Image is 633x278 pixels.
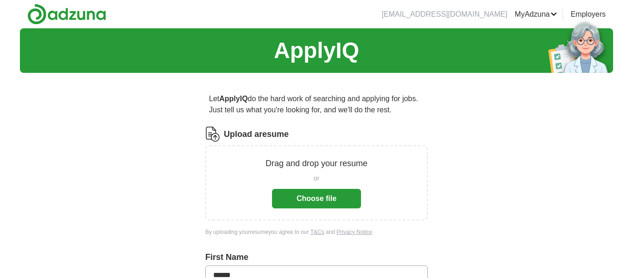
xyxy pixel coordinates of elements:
span: or [314,174,319,183]
h1: ApplyIQ [274,34,359,67]
a: MyAdzuna [515,9,557,20]
strong: ApplyIQ [219,95,247,103]
div: By uploading your resume you agree to our and . [205,228,428,236]
a: Employers [570,9,606,20]
p: Let do the hard work of searching and applying for jobs. Just tell us what you're looking for, an... [205,90,428,119]
img: Adzuna logo [27,4,106,25]
a: T&Cs [310,229,324,235]
a: Privacy Notice [336,229,372,235]
img: CV Icon [205,127,220,142]
p: Drag and drop your resume [266,157,367,170]
li: [EMAIL_ADDRESS][DOMAIN_NAME] [382,9,507,20]
button: Choose file [272,189,361,208]
label: First Name [205,251,428,264]
label: Upload a resume [224,128,289,141]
